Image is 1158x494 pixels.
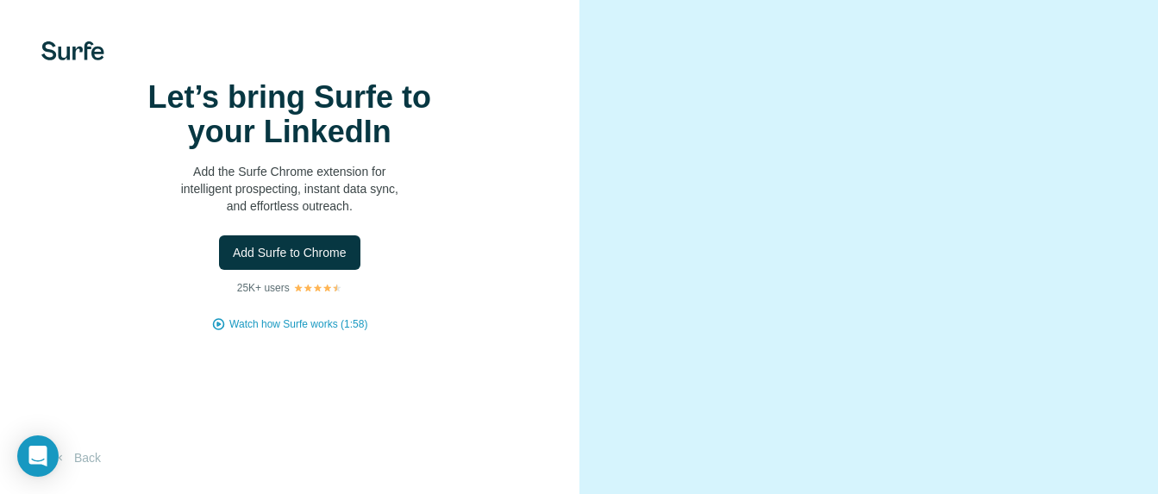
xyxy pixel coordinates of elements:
img: Surfe's logo [41,41,104,60]
div: Open Intercom Messenger [17,435,59,477]
p: 25K+ users [237,280,290,296]
img: Rating Stars [293,283,342,293]
button: Back [41,442,113,473]
button: Add Surfe to Chrome [219,235,360,270]
h1: Let’s bring Surfe to your LinkedIn [117,80,462,149]
p: Add the Surfe Chrome extension for intelligent prospecting, instant data sync, and effortless out... [117,163,462,215]
span: Add Surfe to Chrome [233,244,347,261]
button: Watch how Surfe works (1:58) [229,316,367,332]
